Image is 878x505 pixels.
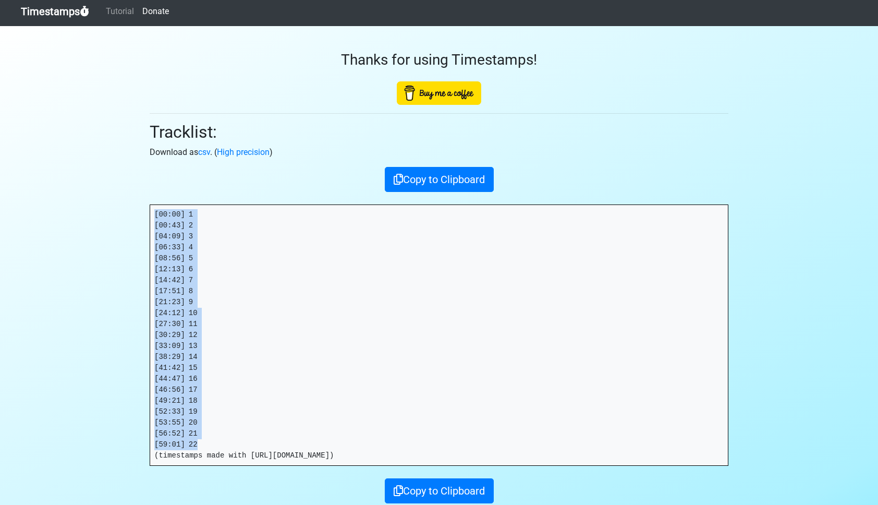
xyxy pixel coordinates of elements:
button: Copy to Clipboard [385,478,494,503]
a: csv [198,147,210,157]
a: Timestamps [21,1,89,22]
img: Buy Me A Coffee [397,81,481,105]
button: Copy to Clipboard [385,167,494,192]
h2: Tracklist: [150,122,728,142]
pre: [00:00] 1 [00:43] 2 [04:09] 3 [06:33] 4 [08:56] 5 [12:13] 6 [14:42] 7 [17:51] 8 [21:23] 9 [24:12]... [150,205,728,465]
a: Tutorial [102,1,138,22]
h3: Thanks for using Timestamps! [150,51,728,69]
a: High precision [217,147,270,157]
a: Donate [138,1,173,22]
p: Download as . ( ) [150,146,728,159]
